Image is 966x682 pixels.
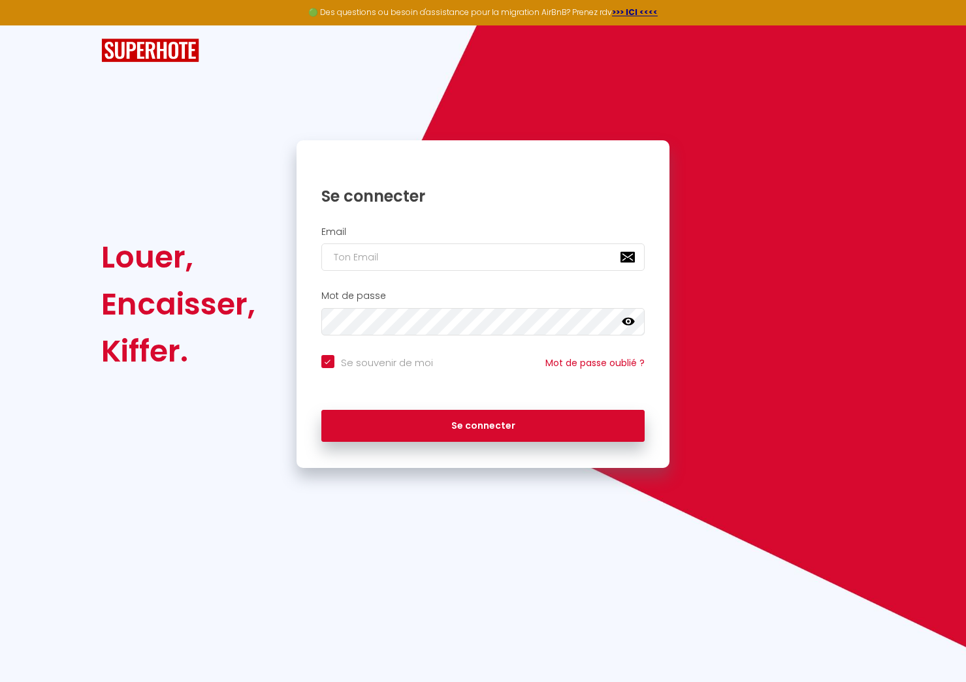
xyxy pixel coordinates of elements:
[321,186,645,206] h1: Se connecter
[101,39,199,63] img: SuperHote logo
[101,281,255,328] div: Encaisser,
[321,410,645,442] button: Se connecter
[321,243,645,271] input: Ton Email
[545,356,645,369] a: Mot de passe oublié ?
[321,226,645,238] h2: Email
[101,234,255,281] div: Louer,
[612,7,658,18] a: >>> ICI <<<<
[101,328,255,375] div: Kiffer.
[321,290,645,302] h2: Mot de passe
